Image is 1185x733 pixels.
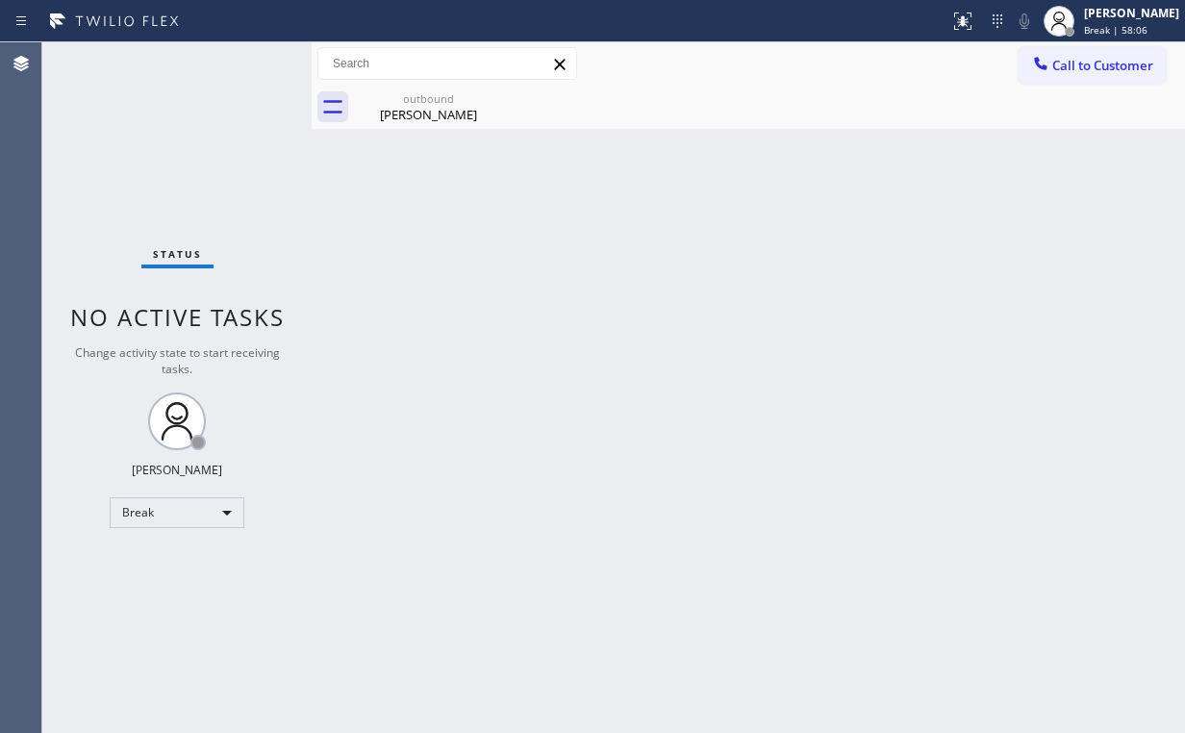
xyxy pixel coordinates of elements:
span: Call to Customer [1052,57,1153,74]
div: Robyn Suhling [356,86,501,129]
div: [PERSON_NAME] [356,106,501,123]
span: Break | 58:06 [1084,23,1147,37]
span: No active tasks [70,301,285,333]
div: [PERSON_NAME] [132,462,222,478]
button: Mute [1011,8,1038,35]
button: Call to Customer [1019,47,1166,84]
div: outbound [356,91,501,106]
div: Break [110,497,244,528]
input: Search [318,48,576,79]
span: Status [153,247,202,261]
div: [PERSON_NAME] [1084,5,1179,21]
span: Change activity state to start receiving tasks. [75,344,280,377]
